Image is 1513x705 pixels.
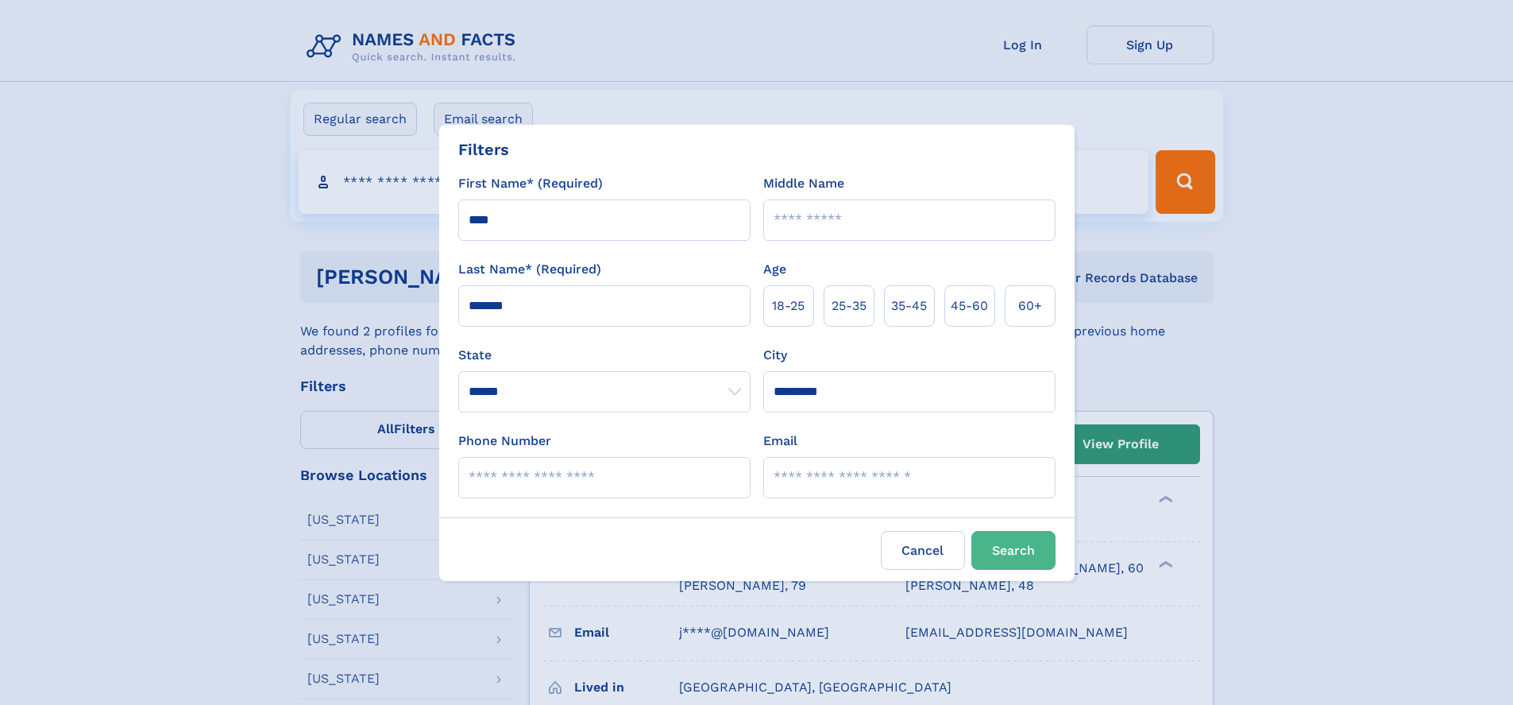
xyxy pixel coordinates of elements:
label: Middle Name [763,174,844,193]
label: City [763,346,787,365]
span: 18‑25 [772,296,805,316]
span: 45‑60 [951,296,988,316]
label: Phone Number [458,432,551,451]
div: Filters [458,138,509,161]
label: Age [763,260,786,279]
label: Last Name* (Required) [458,260,601,279]
label: First Name* (Required) [458,174,603,193]
button: Search [971,531,1056,570]
label: Email [763,432,797,451]
label: Cancel [881,531,965,570]
label: State [458,346,751,365]
span: 35‑45 [891,296,927,316]
span: 25‑35 [832,296,867,316]
span: 60+ [1018,296,1042,316]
